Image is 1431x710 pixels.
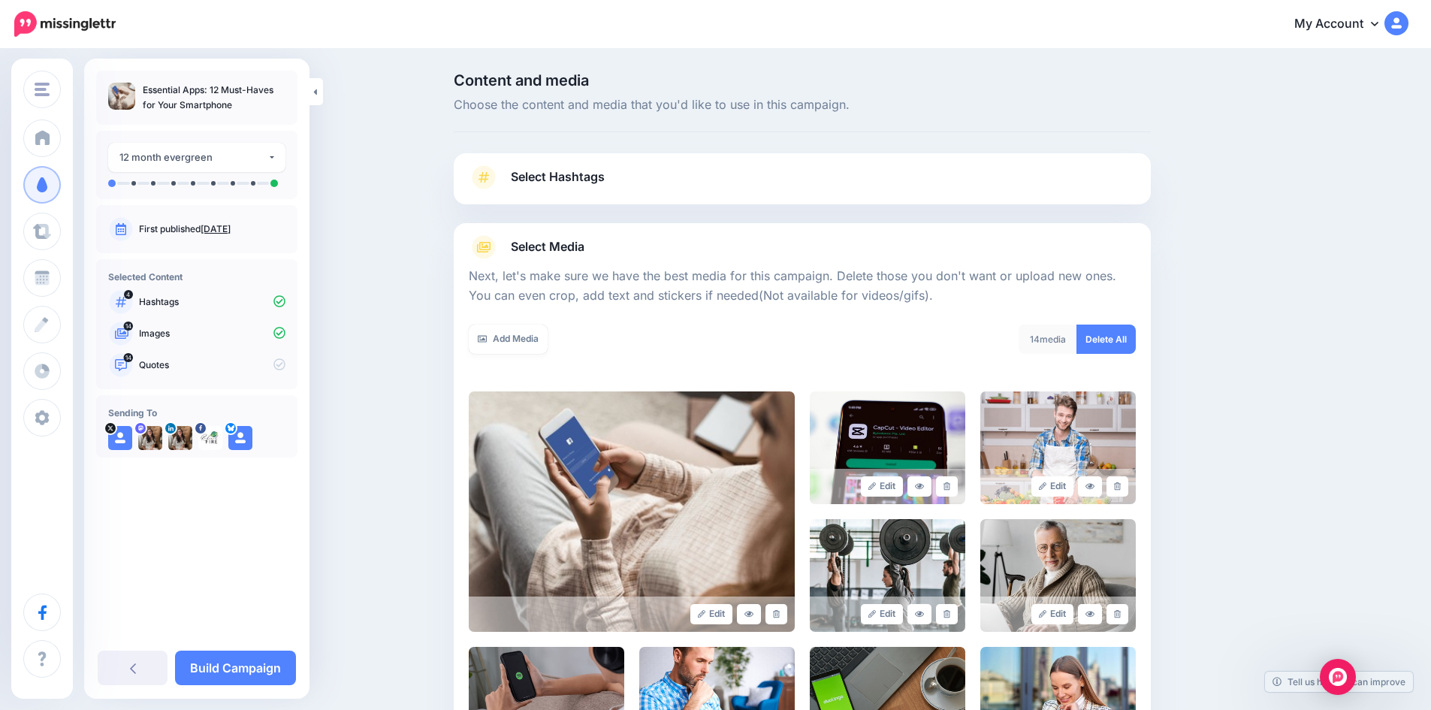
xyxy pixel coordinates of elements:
[469,391,795,632] img: 09b7497f9a6862b2bd6fb900447ddc51_large.jpg
[810,519,965,632] img: 8b36412eaef47c5057c0cdbf2f82da47_large.jpg
[139,222,285,236] p: First published
[108,143,285,172] button: 12 month evergreen
[124,322,134,331] span: 14
[980,519,1136,632] img: 727814e8fa05616951028698ea4fbf4f_large.jpg
[980,391,1136,504] img: 488b5b161ec6902dfd848da74431e1b8_large.jpg
[1265,672,1413,692] a: Tell us how we can improve
[201,223,231,234] a: [DATE]
[1320,659,1356,695] div: Open Intercom Messenger
[143,83,285,113] p: Essential Apps: 12 Must-Haves for Your Smartphone
[108,407,285,418] h4: Sending To
[454,73,1151,88] span: Content and media
[511,167,605,187] span: Select Hashtags
[35,83,50,96] img: menu.png
[198,426,222,450] img: 302279413_941954216721528_4677248601821306673_n-bsa153469.jpg
[168,426,192,450] img: 1690273302207-88569.png
[108,83,135,110] img: 09b7497f9a6862b2bd6fb900447ddc51_thumb.jpg
[108,426,132,450] img: user_default_image.png
[469,267,1136,306] p: Next, let's make sure we have the best media for this campaign. Delete those you don't want or up...
[124,290,133,299] span: 4
[139,327,285,340] p: Images
[139,295,285,309] p: Hashtags
[690,604,733,624] a: Edit
[1031,476,1074,497] a: Edit
[469,235,1136,259] a: Select Media
[138,426,162,450] img: 137c2137a2828240-89477.jpeg
[861,604,904,624] a: Edit
[469,325,548,354] a: Add Media
[1279,6,1408,43] a: My Account
[469,165,1136,204] a: Select Hashtags
[1076,325,1136,354] a: Delete All
[810,391,965,504] img: 4866a7c0714d70690b645583933491f1_large.jpg
[1030,334,1040,345] span: 14
[454,95,1151,115] span: Choose the content and media that you'd like to use in this campaign.
[1019,325,1077,354] div: media
[124,353,134,362] span: 14
[119,149,267,166] div: 12 month evergreen
[861,476,904,497] a: Edit
[139,358,285,372] p: Quotes
[108,271,285,282] h4: Selected Content
[1031,604,1074,624] a: Edit
[228,426,252,450] img: user_default_image.png
[14,11,116,37] img: Missinglettr
[511,237,584,257] span: Select Media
